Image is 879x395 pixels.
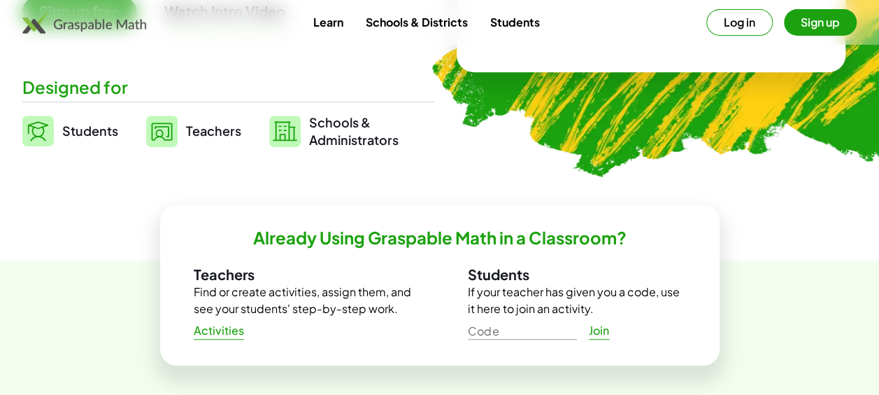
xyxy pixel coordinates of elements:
a: Learn [301,9,354,35]
a: Schools & Districts [354,9,478,35]
h2: Already Using Graspable Math in a Classroom? [253,227,627,249]
p: If your teacher has given you a code, use it here to join an activity. [468,284,686,317]
img: svg%3e [146,116,178,147]
a: Schools &Administrators [269,113,399,148]
img: svg%3e [269,116,301,147]
button: Log in [706,9,773,36]
span: Join [589,324,610,338]
p: Find or create activities, assign them, and see your students' step-by-step work. [194,284,412,317]
a: Teachers [146,113,241,148]
span: Schools & Administrators [309,113,399,148]
div: Designed for [22,76,434,99]
h3: Students [468,265,686,284]
a: Join [577,318,622,343]
h3: Teachers [194,265,412,284]
a: Students [22,113,118,148]
a: Students [478,9,550,35]
span: Students [62,123,118,139]
span: Activities [194,324,245,338]
span: Teachers [186,123,241,139]
a: Activities [183,318,256,343]
button: Sign up [784,9,857,36]
img: svg%3e [22,116,54,146]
